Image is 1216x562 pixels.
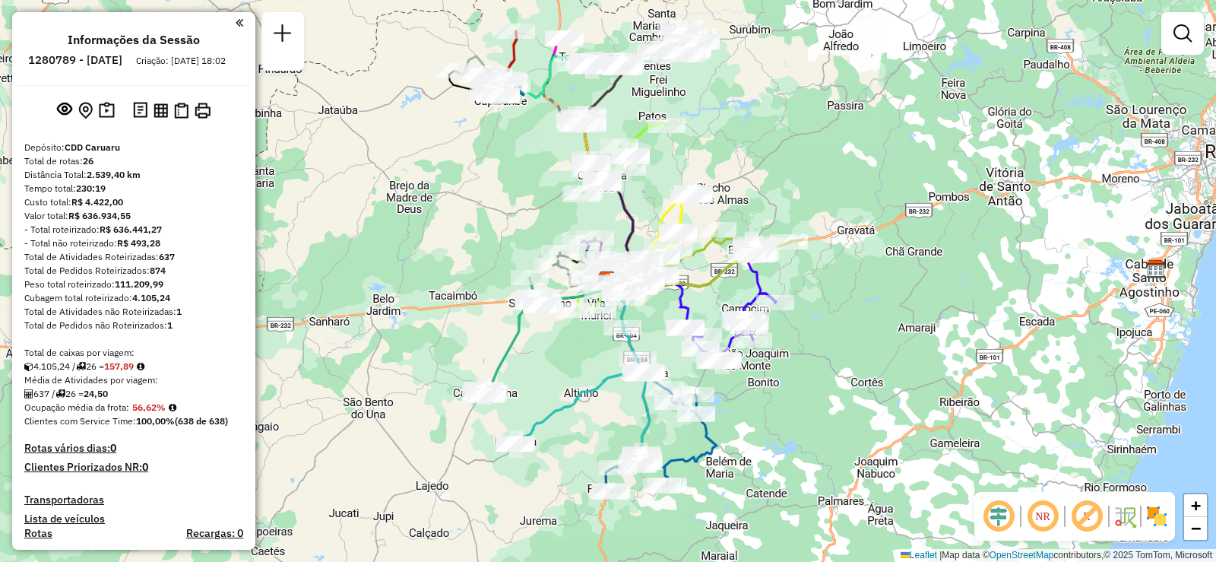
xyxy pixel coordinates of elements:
h4: Lista de veículos [24,513,243,525]
strong: 24,50 [84,388,108,399]
strong: CDD Caruaru [65,141,120,153]
div: Valor total: [24,209,243,223]
span: Clientes com Service Time: [24,415,136,427]
div: 637 / 26 = [24,387,243,401]
strong: R$ 4.422,00 [71,196,123,208]
span: + [1191,496,1201,515]
button: Logs desbloquear sessão [130,99,150,122]
div: Total de Pedidos Roteirizados: [24,264,243,278]
div: - Total não roteirizado: [24,237,243,250]
div: Criação: [DATE] 18:02 [130,54,232,68]
button: Visualizar Romaneio [171,100,192,122]
strong: R$ 493,28 [117,237,160,249]
button: Imprimir Rotas [192,100,214,122]
div: Total de Atividades não Roteirizadas: [24,305,243,319]
span: − [1191,519,1201,538]
div: Map data © contributors,© 2025 TomTom, Microsoft [897,549,1216,562]
div: Distância Total: [24,168,243,182]
a: Leaflet [901,550,937,560]
a: Nova sessão e pesquisa [268,18,298,52]
span: Ocultar NR [1024,498,1061,535]
div: Tempo total: [24,182,243,195]
div: Total de Pedidos não Roteirizados: [24,319,243,332]
h4: Recargas: 0 [186,527,243,540]
strong: 111.209,99 [115,278,163,290]
a: Zoom in [1184,494,1207,517]
span: | [939,550,942,560]
strong: 26 [83,155,93,167]
h4: Informações da Sessão [68,33,200,47]
div: Total de Atividades Roteirizadas: [24,250,243,264]
strong: 0 [110,441,116,455]
h4: Transportadoras [24,494,243,506]
strong: 100,00% [136,415,175,427]
strong: 157,89 [104,360,134,372]
strong: 230:19 [76,183,106,194]
img: PA - Sta Cruz [505,85,525,105]
strong: 637 [159,251,175,262]
div: Média de Atividades por viagem: [24,373,243,387]
a: OpenStreetMap [990,550,1054,560]
strong: 4.105,24 [132,292,170,303]
h6: 1280789 - [DATE] [28,53,122,67]
strong: 874 [150,265,166,276]
strong: 1 [176,306,182,317]
span: Exibir rótulo [1069,498,1105,535]
div: Total de rotas: [24,154,243,168]
h4: Rotas vários dias: [24,442,243,455]
div: - Total roteirizado: [24,223,243,237]
button: Painel de Sugestão [96,99,118,122]
div: Total de caixas por viagem: [24,346,243,360]
a: Clique aqui para minimizar o painel [236,14,243,31]
img: Exibir/Ocultar setores [1145,504,1169,529]
em: Média calculada utilizando a maior ocupação (%Peso ou %Cubagem) de cada rota da sessão. Rotas cro... [169,403,176,412]
button: Centralizar mapa no depósito ou ponto de apoio [75,99,96,122]
button: Visualizar relatório de Roteirização [150,100,171,120]
strong: 56,62% [132,402,166,413]
img: CDD Cabo [1146,259,1166,279]
a: Rotas [24,527,52,540]
button: Exibir sessão original [54,98,75,122]
img: CDD Caruaru [597,271,617,291]
strong: R$ 636.441,27 [100,224,162,235]
span: Ocultar deslocamento [980,498,1017,535]
i: Cubagem total roteirizado [24,362,33,371]
i: Total de rotas [55,389,65,398]
div: 4.105,24 / 26 = [24,360,243,373]
a: Exibir filtros [1167,18,1198,49]
a: Zoom out [1184,517,1207,540]
div: Atividade não roteirizada - CARUARU SERV FEST [617,259,655,275]
strong: 0 [142,460,148,474]
span: Ocupação média da frota: [24,402,129,413]
strong: 2.539,40 km [87,169,141,180]
strong: 1 [167,319,173,331]
div: Cubagem total roteirizado: [24,291,243,305]
strong: R$ 636.934,55 [68,210,131,221]
strong: (638 de 638) [175,415,228,427]
div: Peso total roteirizado: [24,278,243,291]
div: Depósito: [24,141,243,154]
h4: Clientes Priorizados NR: [24,461,243,474]
div: Custo total: [24,195,243,209]
img: Fluxo de ruas [1113,504,1137,529]
i: Total de Atividades [24,389,33,398]
i: Total de rotas [76,362,86,371]
i: Meta Caixas/viagem: 158,74 Diferença: -0,85 [137,362,144,371]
